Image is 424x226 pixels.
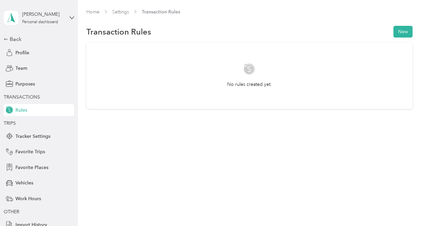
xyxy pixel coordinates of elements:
[22,20,58,24] div: Personal dashboard
[227,81,272,88] p: No rules created yet.
[112,9,129,15] a: Settings
[86,9,99,15] a: Home
[386,188,424,226] iframe: Everlance-gr Chat Button Frame
[15,179,33,186] span: Vehicles
[86,28,151,35] h1: Transaction Rules
[15,49,29,56] span: Profile
[15,148,45,155] span: Favorite Trips
[15,195,41,202] span: Work Hours
[22,11,64,18] div: [PERSON_NAME]
[142,8,180,15] span: Transaction Rules
[4,35,71,43] div: Back
[15,65,27,72] span: Team
[4,94,40,100] span: TRANSACTIONS
[15,107,27,114] span: Rules
[393,26,413,38] button: New
[15,164,48,171] span: Favorite Places
[15,133,50,140] span: Tracker Settings
[4,120,16,126] span: TRIPS
[15,80,35,88] span: Purposes
[4,209,19,215] span: OTHER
